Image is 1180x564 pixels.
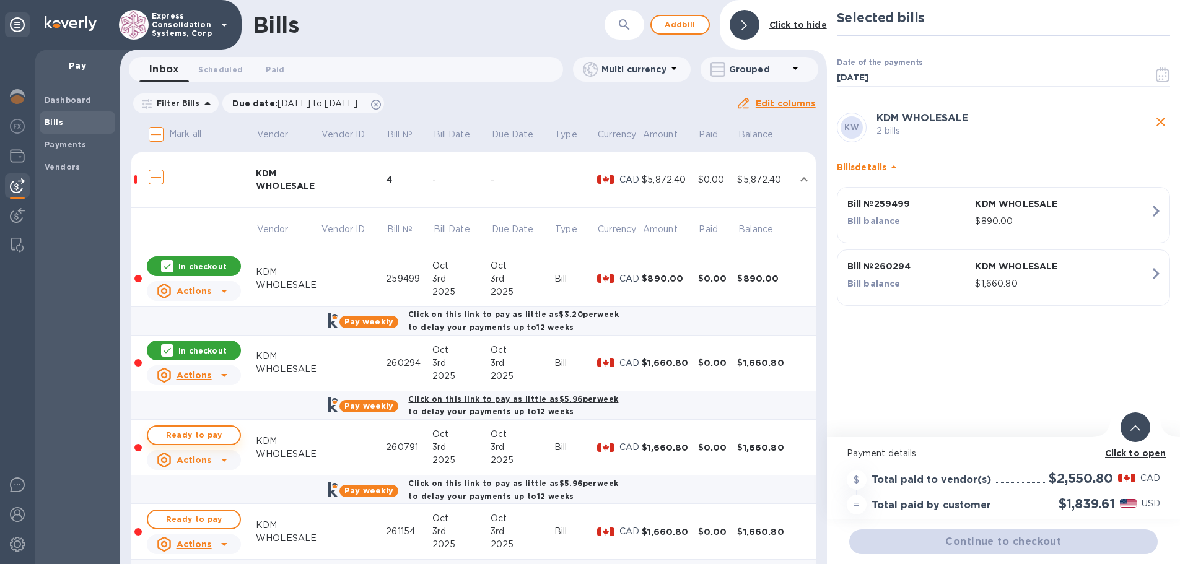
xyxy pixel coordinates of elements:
[408,310,619,332] b: Click on this link to pay as little as $3.20 per week to delay your payments up to 12 weeks
[256,519,320,532] div: KDM
[256,266,320,279] div: KDM
[642,441,698,454] div: $1,660.80
[597,443,614,452] img: CAD
[492,223,533,236] p: Due Date
[432,370,491,383] div: 2025
[491,259,554,272] div: Oct
[847,260,971,272] p: Bill № 260294
[491,344,554,357] div: Oct
[642,272,698,285] div: $890.00
[158,428,230,443] span: Ready to pay
[737,441,793,454] div: $1,660.80
[975,277,1150,290] p: $1,660.80
[432,344,491,357] div: Oct
[232,97,364,110] p: Due date :
[344,317,393,326] b: Pay weekly
[597,527,614,536] img: CAD
[876,124,1152,137] p: 2 bills
[769,20,827,30] b: Click to hide
[386,525,432,538] div: 261154
[737,357,793,369] div: $1,660.80
[837,10,1170,25] h2: Selected bills
[321,223,381,236] span: Vendor ID
[738,128,773,141] p: Balance
[432,441,491,454] div: 3rd
[434,223,470,236] p: Bill Date
[643,223,694,236] span: Amount
[432,357,491,370] div: 3rd
[847,215,971,227] p: Bill balance
[619,173,642,186] p: CAD
[321,223,365,236] p: Vendor ID
[266,63,284,76] span: Paid
[177,455,212,465] u: Actions
[872,500,991,511] h3: Total paid by customer
[619,525,642,538] p: CAD
[491,441,554,454] div: 3rd
[698,173,738,186] div: $0.00
[387,128,429,141] span: Bill №
[837,162,887,172] b: Bill s details
[257,223,305,236] span: Vendor
[491,370,554,383] div: 2025
[256,363,320,376] div: WHOLESALE
[555,223,593,236] span: Type
[432,285,491,298] div: 2025
[45,140,86,149] b: Payments
[756,98,816,108] u: Edit columns
[555,128,577,141] span: Type
[434,223,486,236] span: Bill Date
[1140,472,1160,485] p: CAD
[619,357,642,370] p: CAD
[408,394,618,417] b: Click on this link to pay as little as $5.96 per week to delay your payments up to 12 weeks
[729,63,788,76] p: Grouped
[492,223,549,236] span: Due Date
[642,173,698,186] div: $5,872.40
[847,447,1160,460] p: Payment details
[837,249,1170,306] button: Bill №260294KDM WHOLESALEBill balance$1,660.80
[257,223,289,236] p: Vendor
[45,95,92,105] b: Dashboard
[698,272,738,285] div: $0.00
[491,525,554,538] div: 3rd
[432,525,491,538] div: 3rd
[737,526,793,538] div: $1,660.80
[45,16,97,31] img: Logo
[253,12,299,38] h1: Bills
[432,512,491,525] div: Oct
[975,260,1150,272] p: KDM WHOLESALE
[795,170,813,189] button: expand row
[222,93,385,113] div: Due date:[DATE] to [DATE]
[1152,113,1170,131] button: close
[256,180,320,192] div: WHOLESALE
[10,119,25,134] img: Foreign exchange
[837,187,1170,243] button: Bill №259499KDM WHOLESALEBill balance$890.00
[198,63,243,76] span: Scheduled
[491,512,554,525] div: Oct
[598,223,636,236] p: Currency
[432,259,491,272] div: Oct
[149,61,178,78] span: Inbox
[1059,496,1115,511] h2: $1,839.61
[432,538,491,551] div: 2025
[491,454,554,467] div: 2025
[492,128,533,141] span: Due Date
[554,441,597,454] div: Bill
[386,272,432,285] div: 259499
[737,173,793,186] div: $5,872.40
[1105,448,1166,458] b: Click to open
[847,495,867,514] div: =
[147,425,241,445] button: Ready to pay
[619,441,642,454] p: CAD
[152,12,214,38] p: Express Consolidation Systems, Corp
[432,454,491,467] div: 2025
[256,435,320,448] div: KDM
[152,98,200,108] p: Filter Bills
[432,173,491,186] div: -
[321,128,381,141] span: Vendor ID
[1120,499,1137,508] img: USD
[408,479,618,501] b: Click on this link to pay as little as $5.96 per week to delay your payments up to 12 weeks
[975,215,1150,228] p: $890.00
[256,279,320,292] div: WHOLESALE
[344,486,393,495] b: Pay weekly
